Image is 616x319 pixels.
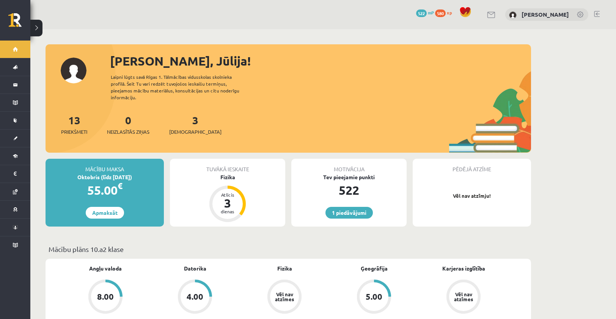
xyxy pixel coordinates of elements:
[509,11,517,19] img: Jūlija Volkova
[453,292,474,302] div: Vēl nav atzīmes
[170,173,285,223] a: Fizika Atlicis 3 dienas
[61,128,87,136] span: Priekšmeti
[187,292,203,301] div: 4.00
[413,159,531,173] div: Pēdējā atzīme
[361,264,388,272] a: Ģeogrāfija
[46,159,164,173] div: Mācību maksa
[61,113,87,136] a: 13Priekšmeti
[416,9,434,16] a: 522 mP
[240,280,329,315] a: Vēl nav atzīmes
[291,159,407,173] div: Motivācija
[107,113,149,136] a: 0Neizlasītās ziņas
[150,280,240,315] a: 4.00
[274,292,295,302] div: Vēl nav atzīmes
[169,113,222,136] a: 3[DEMOGRAPHIC_DATA]
[428,9,434,16] span: mP
[89,264,122,272] a: Angļu valoda
[107,128,149,136] span: Neizlasītās ziņas
[111,73,253,101] div: Laipni lūgts savā Rīgas 1. Tālmācības vidusskolas skolnieka profilā. Šeit Tu vari redzēt tuvojošo...
[110,52,531,70] div: [PERSON_NAME], Jūlija!
[435,9,446,17] span: 580
[46,181,164,199] div: 55.00
[61,280,150,315] a: 8.00
[435,9,456,16] a: 580 xp
[416,192,527,200] p: Vēl nav atzīmju!
[366,292,382,301] div: 5.00
[522,11,569,18] a: [PERSON_NAME]
[184,264,206,272] a: Datorika
[216,209,239,214] div: dienas
[49,244,528,254] p: Mācību plāns 10.a2 klase
[325,207,373,219] a: 1 piedāvājumi
[416,9,427,17] span: 522
[419,280,508,315] a: Vēl nav atzīmes
[216,192,239,197] div: Atlicis
[291,173,407,181] div: Tev pieejamie punkti
[291,181,407,199] div: 522
[86,207,124,219] a: Apmaksāt
[170,173,285,181] div: Fizika
[46,173,164,181] div: Oktobris (līdz [DATE])
[447,9,452,16] span: xp
[118,180,123,191] span: €
[170,159,285,173] div: Tuvākā ieskaite
[216,197,239,209] div: 3
[329,280,419,315] a: 5.00
[97,292,114,301] div: 8.00
[169,128,222,136] span: [DEMOGRAPHIC_DATA]
[442,264,485,272] a: Karjeras izglītība
[8,13,30,32] a: Rīgas 1. Tālmācības vidusskola
[277,264,292,272] a: Fizika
